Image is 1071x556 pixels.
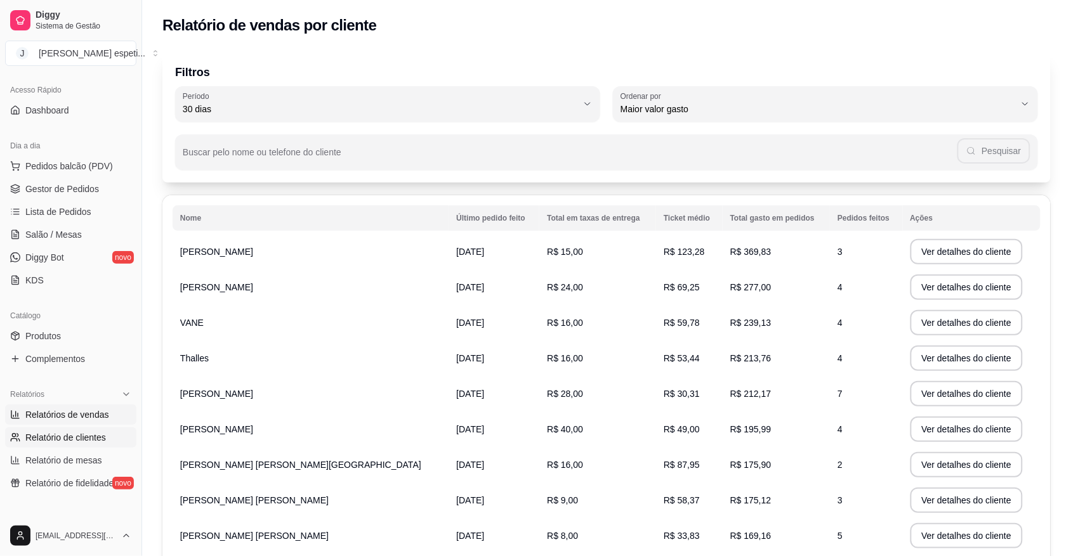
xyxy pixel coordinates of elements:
[664,247,705,257] span: R$ 123,28
[175,86,600,122] button: Período30 dias
[25,104,69,117] span: Dashboard
[180,318,204,328] span: VANE
[664,389,700,399] span: R$ 30,31
[180,531,329,541] span: [PERSON_NAME] [PERSON_NAME]
[180,495,329,505] span: [PERSON_NAME] [PERSON_NAME]
[5,179,136,199] a: Gestor de Pedidos
[173,205,449,231] th: Nome
[910,310,1023,335] button: Ver detalhes do cliente
[180,247,253,257] span: [PERSON_NAME]
[183,91,213,101] label: Período
[5,136,136,156] div: Dia a dia
[5,427,136,448] a: Relatório de clientes
[5,404,136,425] a: Relatórios de vendas
[664,282,700,292] span: R$ 69,25
[5,326,136,346] a: Produtos
[183,103,577,115] span: 30 dias
[5,473,136,493] a: Relatório de fidelidadenovo
[180,389,253,399] span: [PERSON_NAME]
[10,389,44,399] span: Relatórios
[36,531,116,541] span: [EMAIL_ADDRESS][DOMAIN_NAME]
[180,282,253,292] span: [PERSON_NAME]
[25,274,44,287] span: KDS
[830,205,902,231] th: Pedidos feitos
[910,381,1023,406] button: Ver detalhes do cliente
[838,318,843,328] span: 4
[547,389,583,399] span: R$ 28,00
[456,495,484,505] span: [DATE]
[621,91,666,101] label: Ordenar por
[910,239,1023,264] button: Ver detalhes do cliente
[456,247,484,257] span: [DATE]
[25,251,64,264] span: Diggy Bot
[16,47,29,60] span: J
[730,495,772,505] span: R$ 175,12
[730,460,772,470] span: R$ 175,90
[838,282,843,292] span: 4
[5,202,136,222] a: Lista de Pedidos
[5,156,136,176] button: Pedidos balcão (PDV)
[730,424,772,434] span: R$ 195,99
[664,531,700,541] span: R$ 33,83
[456,353,484,363] span: [DATE]
[664,318,700,328] span: R$ 59,78
[183,151,957,164] input: Buscar pelo nome ou telefone do cliente
[730,353,772,363] span: R$ 213,76
[730,531,772,541] span: R$ 169,16
[456,424,484,434] span: [DATE]
[456,318,484,328] span: [DATE]
[36,10,131,21] span: Diggy
[5,270,136,290] a: KDS
[5,224,136,245] a: Salão / Mesas
[547,424,583,434] span: R$ 40,00
[656,205,723,231] th: Ticket médio
[838,353,843,363] span: 4
[910,417,1023,442] button: Ver detalhes do cliente
[910,452,1023,477] button: Ver detalhes do cliente
[175,63,1038,81] p: Filtros
[5,5,136,36] a: DiggySistema de Gestão
[449,205,539,231] th: Último pedido feito
[547,282,583,292] span: R$ 24,00
[613,86,1038,122] button: Ordenar porMaior valor gasto
[664,424,700,434] span: R$ 49,00
[5,80,136,100] div: Acesso Rápido
[180,353,209,363] span: Thalles
[25,352,85,365] span: Complementos
[838,424,843,434] span: 4
[730,282,772,292] span: R$ 277,00
[456,282,484,292] span: [DATE]
[730,389,772,399] span: R$ 212,17
[664,495,700,505] span: R$ 58,37
[547,353,583,363] span: R$ 16,00
[25,477,114,489] span: Relatório de fidelidade
[547,460,583,470] span: R$ 16,00
[36,21,131,31] span: Sistema de Gestão
[910,523,1023,548] button: Ver detalhes do cliente
[838,495,843,505] span: 3
[25,408,109,421] span: Relatórios de vendas
[838,531,843,541] span: 5
[25,330,61,342] span: Produtos
[621,103,1015,115] span: Maior valor gasto
[730,318,772,328] span: R$ 239,13
[547,531,578,541] span: R$ 8,00
[39,47,145,60] div: [PERSON_NAME] espeti ...
[664,460,700,470] span: R$ 87,95
[903,205,1041,231] th: Ações
[5,247,136,268] a: Diggy Botnovo
[5,508,136,529] div: Gerenciar
[162,15,377,36] h2: Relatório de vendas por cliente
[838,389,843,399] span: 7
[25,454,102,467] span: Relatório de mesas
[456,389,484,399] span: [DATE]
[25,228,82,241] span: Salão / Mesas
[910,346,1023,371] button: Ver detalhes do cliente
[456,460,484,470] span: [DATE]
[5,41,136,66] button: Select a team
[539,205,656,231] th: Total em taxas de entrega
[25,183,99,195] span: Gestor de Pedidos
[547,247,583,257] span: R$ 15,00
[25,205,91,218] span: Lista de Pedidos
[547,495,578,505] span: R$ 9,00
